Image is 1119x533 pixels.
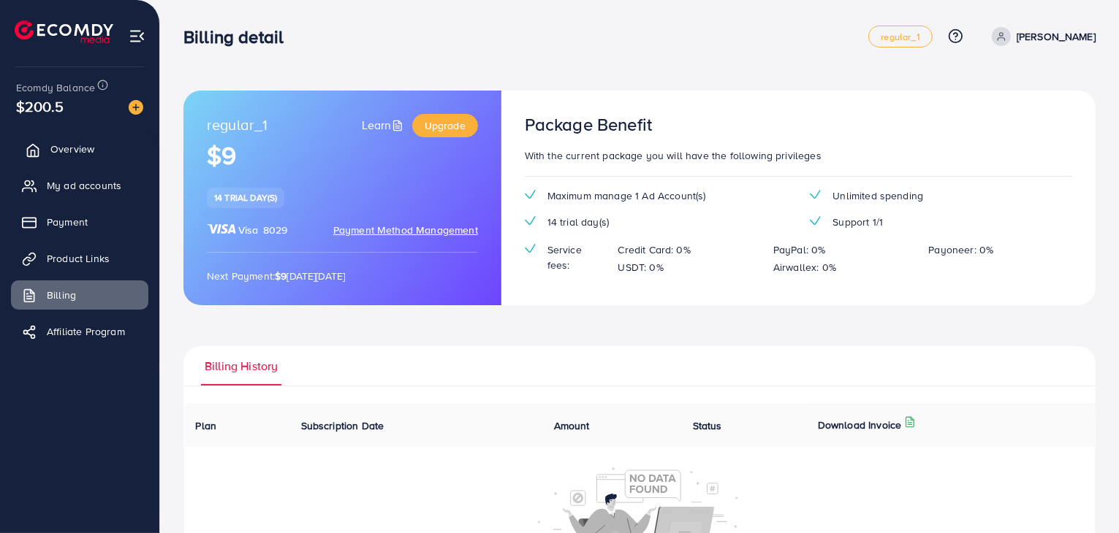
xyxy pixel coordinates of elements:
h3: Billing detail [183,26,295,47]
span: Service fees: [547,242,607,272]
span: Status [693,418,722,433]
p: PayPal: 0% [773,241,826,258]
strong: $9 [275,269,287,283]
img: tick [810,190,821,199]
a: Affiliate Program [11,317,148,346]
span: Overview [50,142,94,156]
span: Payment Method Management [333,223,478,237]
img: tick [525,216,536,226]
img: brand [207,223,236,235]
span: Visa [238,223,259,237]
p: Credit Card: 0% [618,241,691,258]
iframe: Chat [1057,467,1108,522]
img: logo [15,20,113,43]
a: Payment [11,207,148,237]
span: Amount [554,418,590,433]
span: regular_1 [207,114,268,137]
span: Unlimited spending [832,188,923,203]
a: Upgrade [412,114,478,137]
span: 14 trial day(s) [214,191,277,204]
img: menu [129,28,145,45]
img: image [129,100,143,115]
h1: $9 [207,141,478,171]
a: regular_1 [868,26,932,47]
span: $200.5 [16,96,64,117]
span: regular_1 [881,32,919,42]
p: Next Payment: [DATE][DATE] [207,267,478,285]
span: Billing History [205,358,278,375]
span: Plan [196,418,217,433]
a: Overview [11,134,148,164]
span: Affiliate Program [47,324,125,339]
span: Subscription Date [301,418,384,433]
img: tick [525,244,536,253]
img: tick [525,190,536,199]
a: Product Links [11,244,148,273]
a: My ad accounts [11,171,148,200]
span: Support 1/1 [832,215,883,229]
p: USDT: 0% [618,258,664,276]
span: 14 trial day(s) [547,215,609,229]
span: Payment [47,215,88,229]
a: Billing [11,280,148,310]
a: [PERSON_NAME] [986,27,1096,46]
h3: Package Benefit [525,114,652,135]
span: Product Links [47,251,110,266]
p: [PERSON_NAME] [1017,28,1096,45]
p: Payoneer: 0% [928,241,993,258]
p: Airwallex: 0% [773,258,836,276]
a: Learn [362,117,406,134]
span: Billing [47,288,76,302]
span: My ad accounts [47,178,121,193]
span: Ecomdy Balance [16,80,95,95]
span: Maximum manage 1 Ad Account(s) [547,188,706,203]
span: Upgrade [425,118,466,133]
img: tick [810,216,821,226]
p: Download Invoice [818,416,902,434]
span: 8029 [263,223,288,237]
p: With the current package you will have the following privileges [525,147,1072,164]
